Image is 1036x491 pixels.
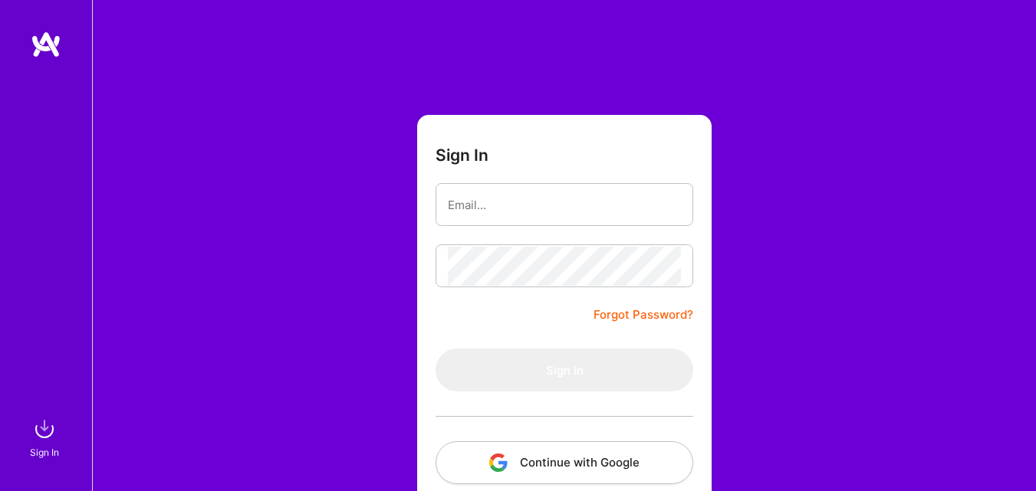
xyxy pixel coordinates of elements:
h3: Sign In [436,146,488,165]
a: Forgot Password? [594,306,693,324]
button: Continue with Google [436,441,693,484]
input: Email... [448,185,681,224]
a: sign inSign In [32,414,60,460]
button: Sign In [436,349,693,391]
div: Sign In [30,444,59,460]
img: logo [31,31,61,58]
img: icon [489,453,508,472]
img: sign in [29,414,60,444]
